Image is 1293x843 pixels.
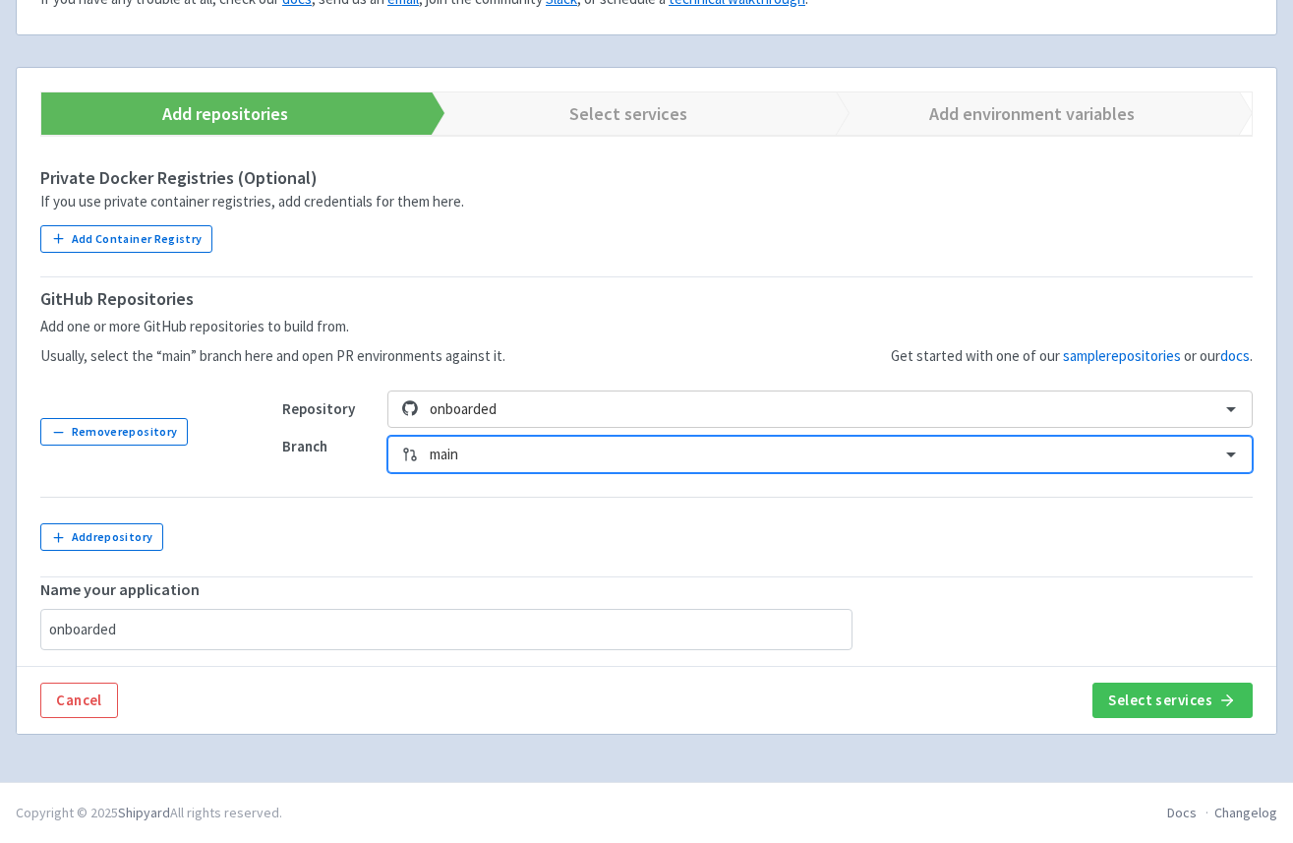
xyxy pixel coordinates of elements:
[40,168,1253,188] h4: Private Docker Registries (Optional)
[40,683,118,718] a: Cancel
[118,804,170,821] a: Shipyard
[282,437,327,455] strong: Branch
[40,581,1253,599] h5: Name your application
[819,92,1222,135] a: Add environment variables
[40,225,212,253] button: Add Container Registry
[40,316,505,338] p: Add one or more GitHub repositories to build from.
[1167,804,1197,821] a: Docs
[891,345,1253,368] p: Get started with one of our or our .
[1214,804,1277,821] a: Changelog
[1063,346,1181,365] a: samplerepositories
[16,803,282,823] div: Copyright © 2025 All rights reserved.
[1220,346,1250,365] a: docs
[40,418,188,446] button: Removerepository
[282,399,355,418] strong: Repository
[1092,683,1253,718] button: Select services
[40,191,1253,213] div: If you use private container registries, add credentials for them here.
[12,92,415,135] a: Add repositories
[40,345,505,368] p: Usually, select the “main” branch here and open PR environments against it.
[415,92,818,135] a: Select services
[40,523,163,551] button: Addrepository
[40,287,194,310] strong: GitHub Repositories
